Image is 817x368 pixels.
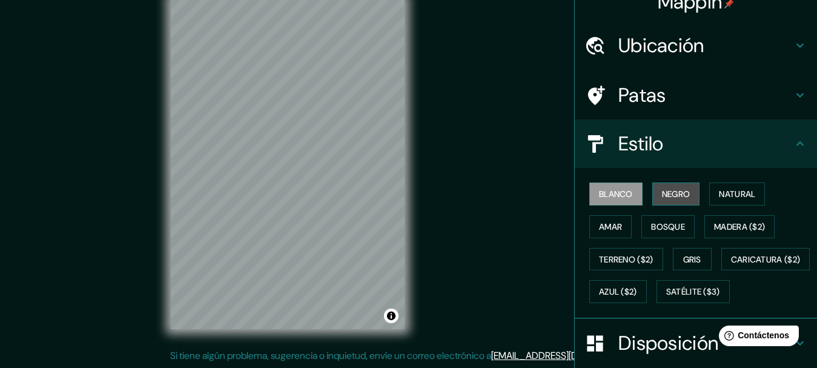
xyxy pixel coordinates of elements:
[575,71,817,119] div: Patas
[714,221,765,232] font: Madera ($2)
[731,254,801,265] font: Caricatura ($2)
[721,248,810,271] button: Caricatura ($2)
[651,221,685,232] font: Bosque
[673,248,712,271] button: Gris
[666,287,720,298] font: Satélite ($3)
[618,33,704,58] font: Ubicación
[599,287,637,298] font: Azul ($2)
[652,182,700,206] button: Negro
[709,321,804,355] iframe: Lanzador de widgets de ayuda
[589,215,632,238] button: Amar
[709,182,765,206] button: Natural
[491,349,641,362] a: [EMAIL_ADDRESS][DOMAIN_NAME]
[575,119,817,168] div: Estilo
[575,21,817,70] div: Ubicación
[589,182,643,206] button: Blanco
[662,189,690,199] font: Negro
[589,280,647,303] button: Azul ($2)
[618,82,666,108] font: Patas
[719,189,755,199] font: Natural
[589,248,663,271] button: Terreno ($2)
[575,319,817,367] div: Disposición
[599,254,653,265] font: Terreno ($2)
[599,221,622,232] font: Amar
[683,254,701,265] font: Gris
[641,215,695,238] button: Bosque
[618,330,718,356] font: Disposición
[599,189,633,199] font: Blanco
[618,131,664,156] font: Estilo
[170,349,491,362] font: Si tiene algún problema, sugerencia o inquietud, envíe un correo electrónico a
[657,280,730,303] button: Satélite ($3)
[704,215,775,238] button: Madera ($2)
[384,309,399,323] button: Activar o desactivar atribución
